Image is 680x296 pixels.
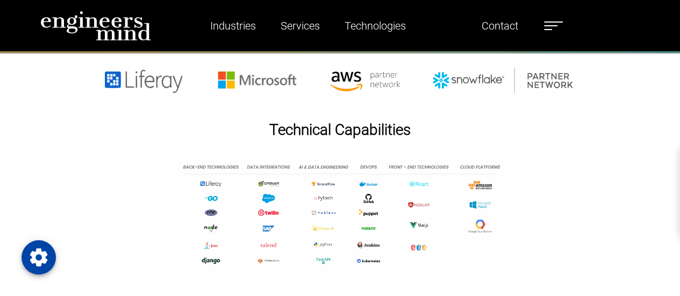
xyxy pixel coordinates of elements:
img: logos [168,155,512,273]
a: Services [276,13,324,38]
a: Industries [206,13,260,38]
img: logo [40,11,151,41]
a: Technologies [340,13,410,38]
img: logos [85,68,595,93]
a: Contact [477,13,522,38]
